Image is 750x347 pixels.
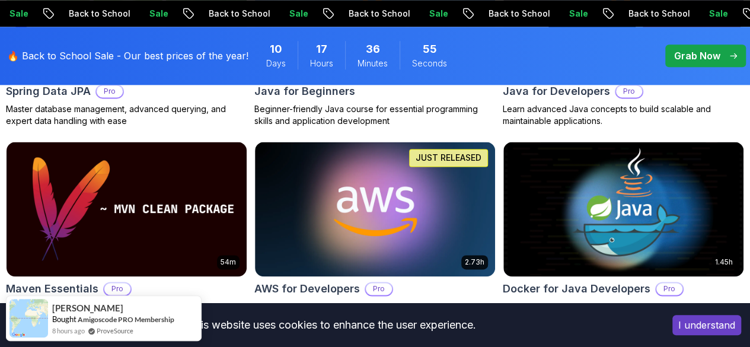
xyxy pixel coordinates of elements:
[503,301,744,336] p: Master Docker to containerize and deploy Java applications efficiently. From basics to advanced J...
[9,299,48,338] img: provesource social proof notification image
[475,8,556,20] p: Back to School
[7,49,248,63] p: 🔥 Back to School Sale - Our best prices of the year!
[715,257,733,267] p: 1.45h
[266,58,286,69] span: Days
[6,83,91,100] h2: Spring Data JPA
[254,83,355,100] h2: Java for Beginners
[7,142,247,276] img: Maven Essentials card
[416,152,481,164] p: JUST RELEASED
[6,141,247,324] a: Maven Essentials card54mMaven EssentialsProLearn how to use Maven to build and manage your Java p...
[503,281,650,297] h2: Docker for Java Developers
[412,58,447,69] span: Seconds
[255,142,495,276] img: AWS for Developers card
[52,314,76,324] span: Bought
[56,8,136,20] p: Back to School
[6,103,247,127] p: Master database management, advanced querying, and expert data handling with ease
[310,58,333,69] span: Hours
[78,315,174,324] a: Amigoscode PRO Membership
[674,49,720,63] p: Grab Now
[416,8,454,20] p: Sale
[52,326,85,336] span: 8 hours ago
[503,83,610,100] h2: Java for Developers
[656,283,682,295] p: Pro
[316,41,327,58] span: 17 Hours
[556,8,594,20] p: Sale
[254,141,496,324] a: AWS for Developers card2.73hJUST RELEASEDAWS for DevelopersProMaster AWS services like EC2, RDS, ...
[136,8,174,20] p: Sale
[270,41,282,58] span: 10 Days
[196,8,276,20] p: Back to School
[696,8,734,20] p: Sale
[336,8,416,20] p: Back to School
[366,283,392,295] p: Pro
[52,303,123,313] span: [PERSON_NAME]
[254,103,496,127] p: Beginner-friendly Java course for essential programming skills and application development
[616,85,642,97] p: Pro
[503,142,743,276] img: Docker for Java Developers card
[503,103,744,127] p: Learn advanced Java concepts to build scalable and maintainable applications.
[97,85,123,97] p: Pro
[366,41,380,58] span: 36 Minutes
[503,141,744,336] a: Docker for Java Developers card1.45hDocker for Java DevelopersProMaster Docker to containerize an...
[276,8,314,20] p: Sale
[104,283,130,295] p: Pro
[423,41,437,58] span: 55 Seconds
[358,58,388,69] span: Minutes
[465,257,484,267] p: 2.73h
[6,281,98,297] h2: Maven Essentials
[615,8,696,20] p: Back to School
[254,281,360,297] h2: AWS for Developers
[221,257,236,267] p: 54m
[254,301,496,324] p: Master AWS services like EC2, RDS, VPC, Route 53, and Docker to deploy and manage scalable cloud ...
[97,326,133,336] a: ProveSource
[672,315,741,335] button: Accept cookies
[9,312,655,338] div: This website uses cookies to enhance the user experience.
